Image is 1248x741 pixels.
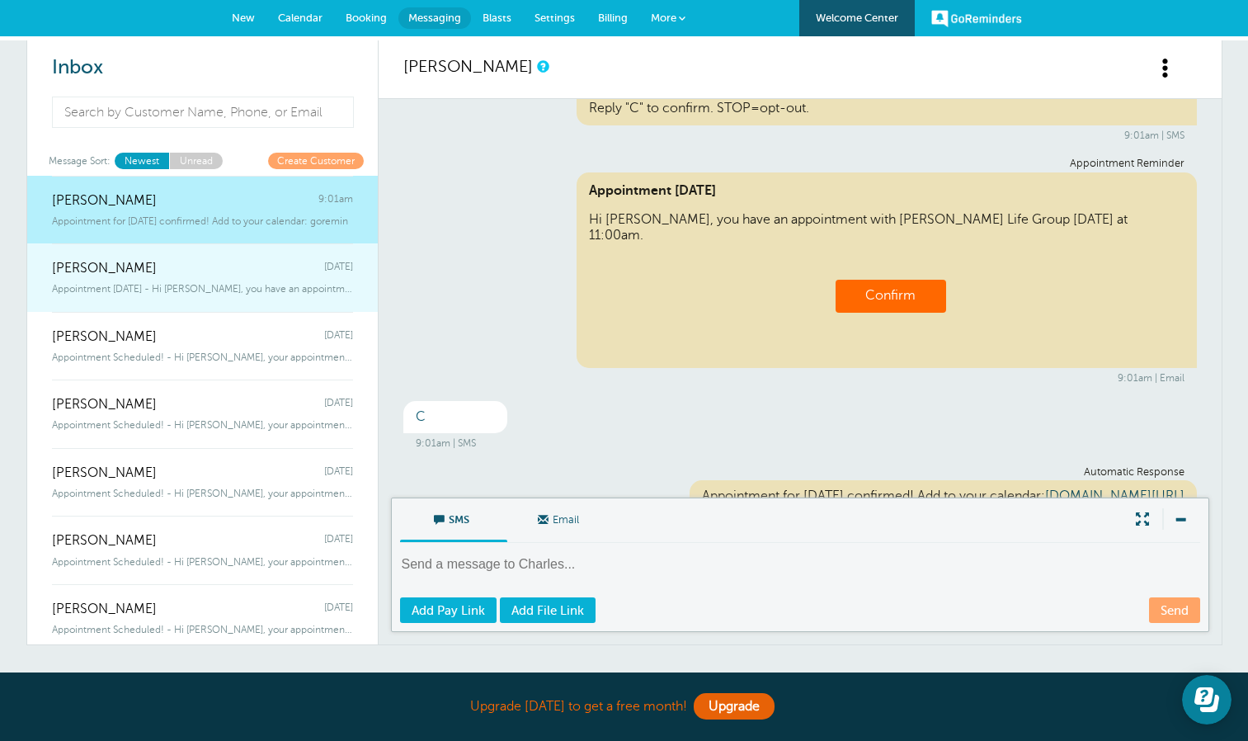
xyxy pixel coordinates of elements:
[398,7,471,29] a: Messaging
[27,448,378,517] a: [PERSON_NAME] [DATE] Appointment Scheduled! - Hi [PERSON_NAME], your appointment with [PERSON_NAM...
[346,12,387,24] span: Booking
[278,12,323,24] span: Calendar
[27,380,378,448] a: [PERSON_NAME] [DATE] Appointment Scheduled! - Hi [PERSON_NAME], your appointment with [PERSON_NAM...
[27,176,378,244] a: [PERSON_NAME] 9:01am Appointment for [DATE] confirmed! Add to your calendar: goremin
[577,172,1197,369] div: Hi [PERSON_NAME], you have an appointment with [PERSON_NAME] Life Group [DATE] at 11:00am.
[694,693,775,720] a: Upgrade
[865,288,916,303] a: Confirm
[324,465,353,481] span: [DATE]
[52,488,353,499] span: Appointment Scheduled! - Hi [PERSON_NAME], your appointment with [PERSON_NAME] Life Group has bee...
[27,516,378,584] a: [PERSON_NAME] [DATE] Appointment Scheduled! - Hi [PERSON_NAME], your appointment with [PERSON_NAM...
[115,153,169,168] a: Newest
[690,480,1197,512] div: Appointment for [DATE] confirmed! Add to your calendar:
[49,153,111,168] span: Message Sort:
[483,12,511,24] span: Blasts
[27,312,378,380] a: [PERSON_NAME] [DATE] Appointment Scheduled! - Hi [PERSON_NAME], your appointment with [PERSON_NAM...
[52,624,353,635] span: Appointment Scheduled! - Hi [PERSON_NAME], your appointment with [PERSON_NAME] Life Group has bee...
[27,243,378,312] a: [PERSON_NAME] [DATE] Appointment [DATE] - Hi [PERSON_NAME], you have an appointment with [PERSON_...
[500,597,596,623] a: Add File Link
[52,397,157,413] span: [PERSON_NAME]
[416,130,1184,141] div: 9:01am | SMS
[589,183,1184,199] span: Appointment [DATE]
[324,533,353,549] span: [DATE]
[52,419,353,431] span: Appointment Scheduled! - Hi [PERSON_NAME], your appointment with [PERSON_NAME] Life Group has bee...
[52,556,353,568] span: Appointment Scheduled! - Hi [PERSON_NAME], your appointment with [PERSON_NAME] Life Group has bee...
[324,602,353,617] span: [DATE]
[535,12,575,24] span: Settings
[416,466,1184,479] div: Automatic Response
[52,533,157,549] span: [PERSON_NAME]
[52,283,353,295] span: Appointment [DATE] - Hi [PERSON_NAME], you have an appointment with [PERSON_NAME] Life Group at 6...
[52,602,157,617] span: [PERSON_NAME]
[416,372,1184,384] div: 9:01am | Email
[52,329,157,345] span: [PERSON_NAME]
[403,57,533,76] a: [PERSON_NAME]
[52,97,355,128] input: Search by Customer Name, Phone, or Email
[52,193,157,209] span: [PERSON_NAME]
[52,465,157,481] span: [PERSON_NAME]
[52,215,348,227] span: Appointment for [DATE] confirmed! Add to your calendar: goremin
[408,12,461,24] span: Messaging
[511,604,584,617] span: Add File Link
[598,12,628,24] span: Billing
[318,193,353,209] span: 9:01am
[232,12,255,24] span: New
[52,352,353,363] span: Appointment Scheduled! - Hi [PERSON_NAME], your appointment with [PERSON_NAME] Life Group has bee...
[416,437,1184,449] div: 9:01am | SMS
[1182,675,1232,724] iframe: Resource center
[1149,597,1200,623] a: Send
[27,584,378,653] a: [PERSON_NAME] [DATE] Appointment Scheduled! - Hi [PERSON_NAME], your appointment with [PERSON_NAM...
[324,329,353,345] span: [DATE]
[416,158,1184,170] div: Appointment Reminder
[169,153,223,168] a: Unread
[324,397,353,413] span: [DATE]
[1045,488,1184,503] a: [DOMAIN_NAME][URL]
[537,61,547,72] a: This is a history of all communications between GoReminders and your customer.
[651,12,676,24] span: More
[412,604,485,617] span: Add Pay Link
[268,153,364,168] a: Create Customer
[52,261,157,276] span: [PERSON_NAME]
[324,261,353,276] span: [DATE]
[403,401,507,433] div: C
[400,597,497,623] a: Add Pay Link
[212,689,1037,724] div: Upgrade [DATE] to get a free month!
[520,498,602,538] span: Email
[52,56,353,80] h2: Inbox
[412,498,495,538] span: SMS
